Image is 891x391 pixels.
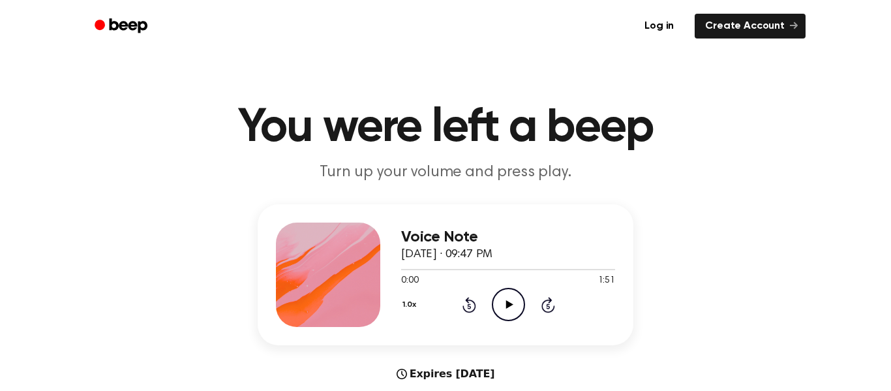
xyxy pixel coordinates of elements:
span: 0:00 [401,274,418,288]
a: Log in [631,11,687,41]
a: Create Account [695,14,806,39]
p: Turn up your volume and press play. [195,162,696,183]
h1: You were left a beep [112,104,779,151]
div: Expires [DATE] [397,366,495,382]
button: 1.0x [401,294,421,316]
a: Beep [85,14,159,39]
span: 1:51 [598,274,615,288]
span: [DATE] · 09:47 PM [401,249,492,260]
h3: Voice Note [401,228,615,246]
